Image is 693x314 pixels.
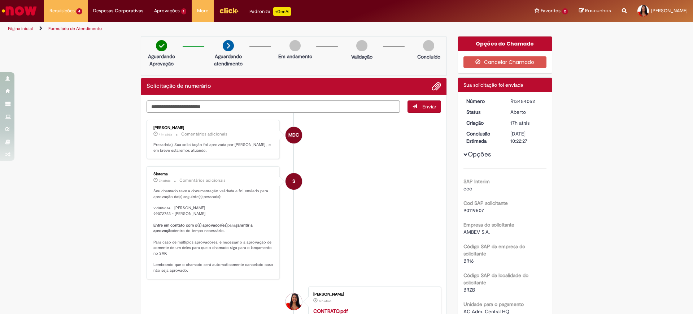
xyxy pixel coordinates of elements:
a: Rascunhos [579,8,611,14]
div: Mauricio De Camargo [286,127,302,143]
span: 90119507 [463,207,484,214]
dt: Criação [461,119,505,126]
dt: Conclusão Estimada [461,130,505,145]
button: Enviar [407,100,441,113]
img: img-circle-grey.png [356,40,367,51]
a: Página inicial [8,26,33,31]
span: 1 [181,8,187,14]
span: Aprovações [154,7,180,14]
span: Despesas Corporativas [93,7,143,14]
span: ecc [463,185,472,192]
span: More [197,7,208,14]
span: [PERSON_NAME] [651,8,688,14]
p: Aguardando Aprovação [144,53,179,67]
div: Opções do Chamado [458,36,552,51]
dt: Status [461,108,505,116]
div: Padroniza [249,7,291,16]
span: 3h atrás [159,178,170,183]
time: 28/08/2025 10:30:21 [159,132,172,137]
span: Sua solicitação foi enviada [463,82,523,88]
div: Aberto [510,108,544,116]
p: Concluído [417,53,440,60]
b: Empresa do solicitante [463,221,514,228]
span: 2 [562,8,568,14]
img: img-circle-grey.png [289,40,301,51]
span: BR16 [463,258,474,264]
div: System [286,173,302,190]
b: Código SAP da localidade do solicitante [463,272,528,286]
div: [PERSON_NAME] [313,292,433,297]
b: Cod SAP solicitante [463,200,508,206]
img: check-circle-green.png [156,40,167,51]
span: 17h atrás [319,299,331,303]
img: click_logo_yellow_360x200.png [219,5,239,16]
span: MDC [288,126,299,144]
span: AMBEV S.A. [463,229,490,235]
p: Aguardando atendimento [211,53,246,67]
time: 27/08/2025 17:51:54 [319,299,331,303]
span: S [292,173,295,190]
div: [DATE] 10:22:27 [510,130,544,145]
small: Comentários adicionais [181,131,227,137]
button: Adicionar anexos [432,82,441,91]
b: Entre em contato com o(s) aprovador(es) [153,223,227,228]
span: 4 [76,8,82,14]
textarea: Digite sua mensagem aqui... [147,100,400,113]
img: arrow-next.png [223,40,234,51]
p: Seu chamado teve a documentação validada e foi enviado para aprovação da(s) seguinte(s) pessoa(s)... [153,188,274,274]
span: 41m atrás [159,132,172,137]
span: 17h atrás [510,120,529,126]
b: Unidade para o pagamento [463,301,524,307]
time: 28/08/2025 08:06:51 [159,178,170,183]
b: SAP Interim [463,178,490,185]
button: Cancelar Chamado [463,56,547,68]
time: 27/08/2025 17:52:03 [510,120,529,126]
span: Requisições [49,7,75,14]
p: Em andamento [278,53,312,60]
dt: Número [461,98,505,105]
span: Favoritos [541,7,561,14]
small: Comentários adicionais [179,177,226,184]
img: img-circle-grey.png [423,40,434,51]
span: Rascunhos [585,7,611,14]
div: R13454052 [510,98,544,105]
p: Validação [351,53,372,60]
div: [PERSON_NAME] [153,126,274,130]
p: +GenAi [273,7,291,16]
a: Formulário de Atendimento [48,26,102,31]
img: ServiceNow [1,4,38,18]
div: Sistema [153,172,274,176]
h2: Solicitação de numerário Histórico de tíquete [147,83,211,90]
div: 27/08/2025 17:52:03 [510,119,544,126]
span: BRZB [463,287,475,293]
div: Juliana Salissa Moreira De Sousa [286,293,302,310]
b: Código SAP da empresa do solicitante [463,243,525,257]
ul: Trilhas de página [5,22,457,35]
span: Enviar [422,103,436,110]
p: Prezado(a), Sua solicitação foi aprovada por [PERSON_NAME] , e em breve estaremos atuando. [153,142,274,153]
b: garantir a aprovação [153,223,254,234]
